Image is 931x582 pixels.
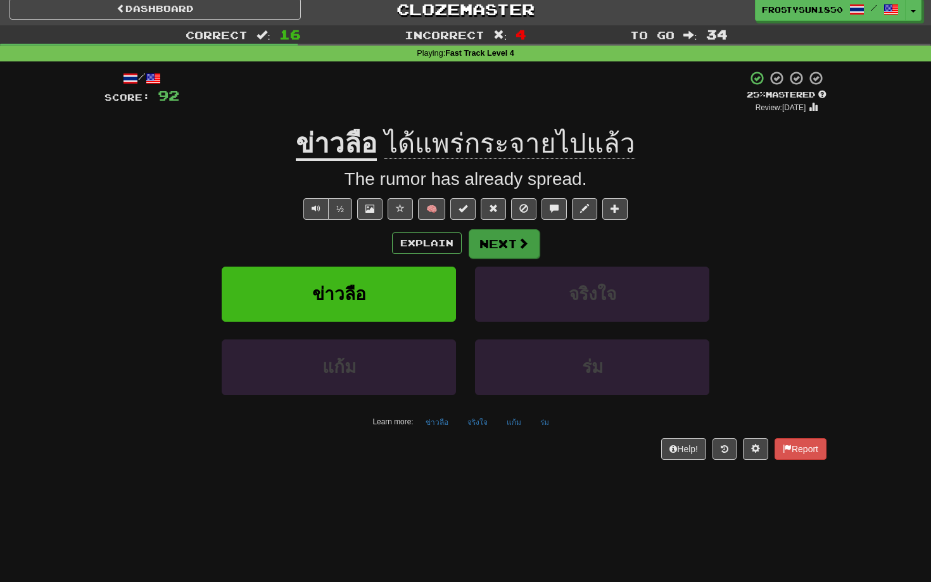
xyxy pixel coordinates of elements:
button: จริงใจ [475,267,709,322]
button: Help! [661,438,706,460]
button: ร่ม [533,413,556,432]
button: แก้ม [222,339,456,395]
button: Play sentence audio (ctl+space) [303,198,329,220]
button: ½ [328,198,352,220]
div: The rumor has already spread. [104,167,826,192]
span: : [683,30,697,41]
button: Round history (alt+y) [712,438,737,460]
button: Add to collection (alt+a) [602,198,628,220]
button: Explain [392,232,462,254]
span: 16 [279,27,301,42]
button: Set this sentence to 100% Mastered (alt+m) [450,198,476,220]
div: Mastered [747,89,826,101]
u: ข่าวลือ [296,129,377,161]
span: To go [630,28,674,41]
span: จริงใจ [569,284,616,304]
div: Text-to-speech controls [301,198,352,220]
span: Incorrect [405,28,484,41]
span: : [256,30,270,41]
button: ข่าวลือ [222,267,456,322]
span: 25 % [747,89,766,99]
button: Show image (alt+x) [357,198,383,220]
button: ข่าวลือ [419,413,455,432]
button: Discuss sentence (alt+u) [541,198,567,220]
button: 🧠 [418,198,445,220]
button: Report [775,438,826,460]
span: ร่ม [582,357,603,377]
small: Review: [DATE] [756,103,806,112]
strong: Fast Track Level 4 [445,49,514,58]
span: Score: [104,92,150,103]
div: / [104,70,179,86]
button: ร่ม [475,339,709,395]
button: Ignore sentence (alt+i) [511,198,536,220]
button: แก้ม [500,413,528,432]
span: 92 [158,87,179,103]
span: : [493,30,507,41]
span: 4 [516,27,526,42]
span: 34 [706,27,728,42]
button: จริงใจ [460,413,495,432]
span: ได้แพร่กระจายไปแล้ว [384,129,635,159]
button: Edit sentence (alt+d) [572,198,597,220]
span: Correct [186,28,248,41]
span: ข่าวลือ [312,284,366,304]
small: Learn more: [372,417,413,426]
span: / [871,3,877,12]
span: FrostySun1850 [762,4,843,15]
span: แก้ม [322,357,356,377]
button: Favorite sentence (alt+f) [388,198,413,220]
button: Next [469,229,540,258]
button: Reset to 0% Mastered (alt+r) [481,198,506,220]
